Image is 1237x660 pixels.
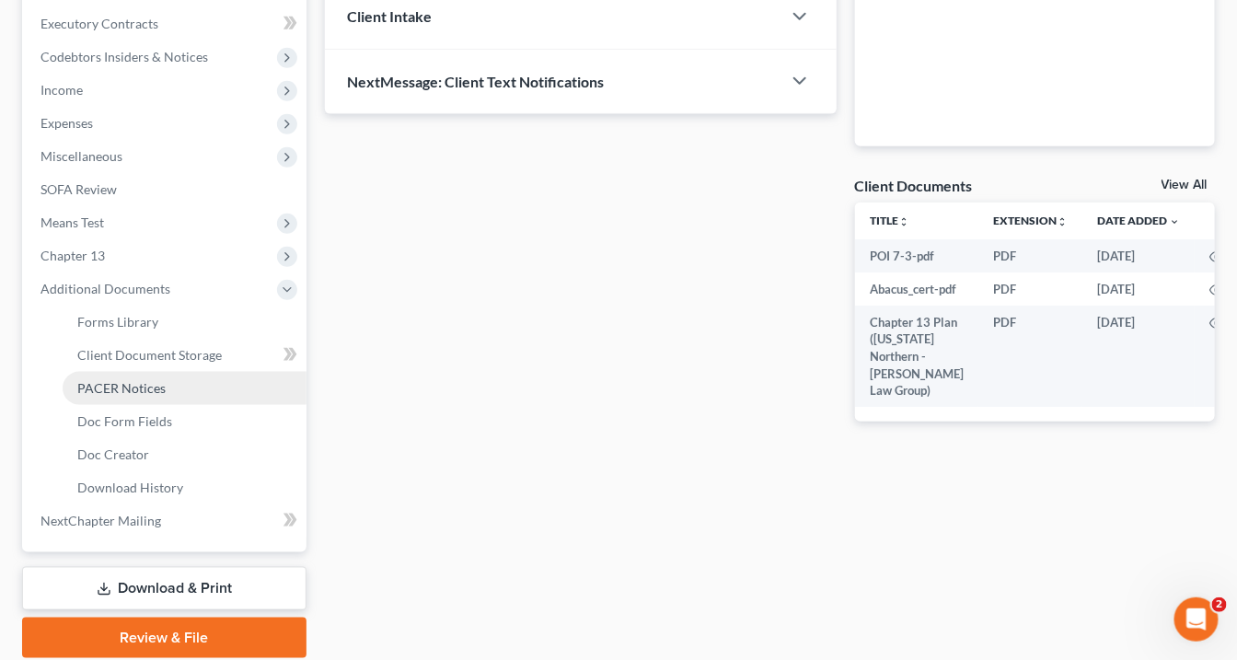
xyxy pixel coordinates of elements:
[77,347,222,363] span: Client Document Storage
[77,413,172,429] span: Doc Form Fields
[63,405,306,438] a: Doc Form Fields
[26,7,306,41] a: Executory Contracts
[63,471,306,504] a: Download History
[77,380,166,396] span: PACER Notices
[77,314,158,330] span: Forms Library
[1057,216,1068,227] i: unfold_more
[40,16,158,31] span: Executory Contracts
[898,216,909,227] i: unfold_more
[1082,272,1195,306] td: [DATE]
[855,306,978,407] td: Chapter 13 Plan ([US_STATE] Northern - [PERSON_NAME] Law Group)
[77,446,149,462] span: Doc Creator
[40,248,105,263] span: Chapter 13
[855,272,978,306] td: Abacus_cert-pdf
[1162,179,1208,191] a: View All
[1082,239,1195,272] td: [DATE]
[347,73,604,90] span: NextMessage: Client Text Notifications
[40,148,122,164] span: Miscellaneous
[855,176,973,195] div: Client Documents
[870,214,909,227] a: Titleunfold_more
[978,306,1082,407] td: PDF
[40,181,117,197] span: SOFA Review
[63,306,306,339] a: Forms Library
[1097,214,1180,227] a: Date Added expand_more
[22,567,306,610] a: Download & Print
[40,214,104,230] span: Means Test
[40,281,170,296] span: Additional Documents
[77,480,183,495] span: Download History
[26,173,306,206] a: SOFA Review
[63,438,306,471] a: Doc Creator
[1169,216,1180,227] i: expand_more
[40,513,161,528] span: NextChapter Mailing
[40,115,93,131] span: Expenses
[1212,597,1227,612] span: 2
[1174,597,1219,642] iframe: Intercom live chat
[1082,306,1195,407] td: [DATE]
[978,239,1082,272] td: PDF
[22,618,306,658] a: Review & File
[63,339,306,372] a: Client Document Storage
[40,82,83,98] span: Income
[993,214,1068,227] a: Extensionunfold_more
[63,372,306,405] a: PACER Notices
[978,272,1082,306] td: PDF
[26,504,306,538] a: NextChapter Mailing
[855,239,978,272] td: POI 7-3-pdf
[40,49,208,64] span: Codebtors Insiders & Notices
[347,7,432,25] span: Client Intake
